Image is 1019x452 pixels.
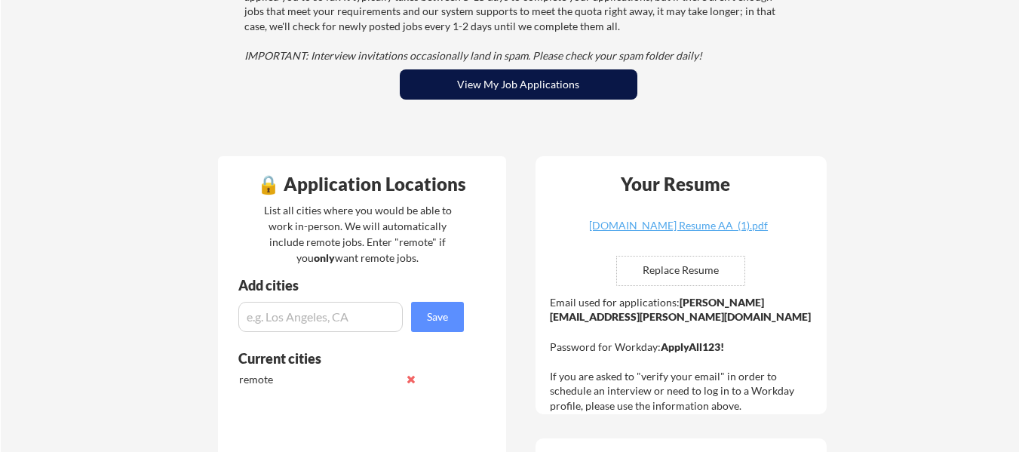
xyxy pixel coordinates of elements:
[314,251,335,264] strong: only
[589,220,769,231] div: [DOMAIN_NAME] Resume AA (1).pdf
[238,278,468,292] div: Add cities
[254,202,462,266] div: List all cities where you would be able to work in-person. We will automatically include remote j...
[661,340,724,353] strong: ApplyAll123!
[589,220,769,244] a: [DOMAIN_NAME] Resume AA (1).pdf
[411,302,464,332] button: Save
[238,302,403,332] input: e.g. Los Angeles, CA
[239,372,398,387] div: remote
[222,175,502,193] div: 🔒 Application Locations
[601,175,750,193] div: Your Resume
[550,295,816,414] div: Email used for applications: Password for Workday: If you are asked to "verify your email" in ord...
[238,352,447,365] div: Current cities
[400,69,637,100] button: View My Job Applications
[244,49,702,62] em: IMPORTANT: Interview invitations occasionally land in spam. Please check your spam folder daily!
[550,296,811,324] strong: [PERSON_NAME][EMAIL_ADDRESS][PERSON_NAME][DOMAIN_NAME]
